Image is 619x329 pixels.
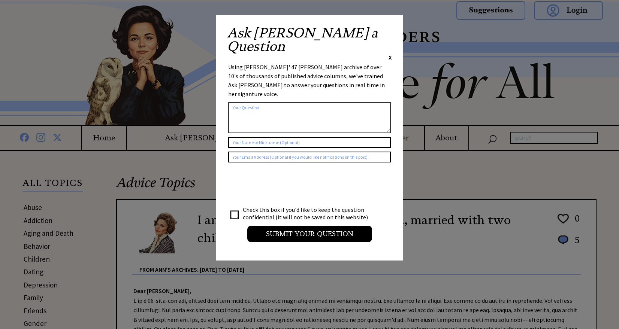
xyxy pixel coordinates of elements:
td: Check this box if you'd like to keep the question confidential (it will not be saved on this webs... [242,205,375,221]
iframe: reCAPTCHA [228,170,342,199]
div: Using [PERSON_NAME]' 47 [PERSON_NAME] archive of over 10's of thousands of published advice colum... [228,63,391,98]
input: Submit your Question [247,226,372,242]
h2: Ask [PERSON_NAME] a Question [227,26,392,53]
input: Your Email Address (Optional if you would like notifications on this post) [228,152,391,162]
input: Your Name or Nickname (Optional) [228,137,391,148]
span: X [389,54,392,61]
